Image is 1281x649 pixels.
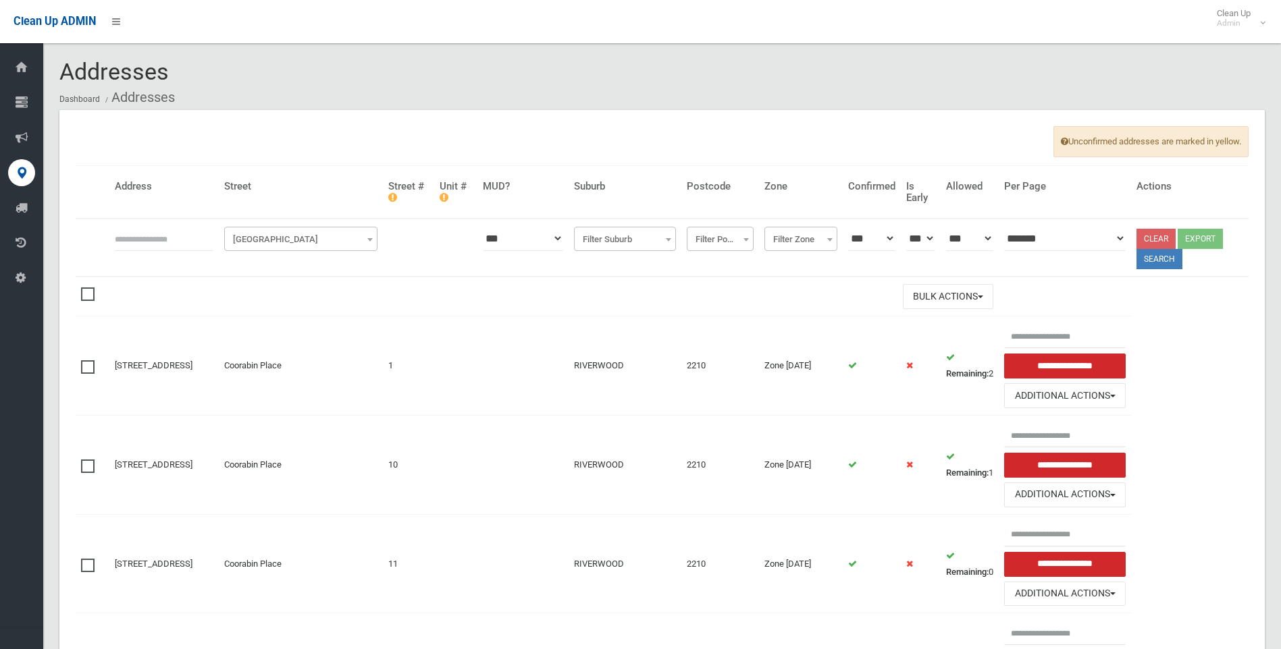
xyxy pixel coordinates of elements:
button: Additional Actions [1004,582,1126,606]
li: Addresses [102,85,175,110]
h4: Unit # [440,181,472,203]
span: Filter Suburb [577,230,673,249]
td: 11 [383,514,435,613]
span: Filter Street [228,230,374,249]
small: Admin [1217,18,1251,28]
a: [STREET_ADDRESS] [115,459,192,470]
td: RIVERWOOD [569,416,681,515]
td: RIVERWOOD [569,316,681,416]
td: 1 [383,316,435,416]
span: Filter Postcode [687,227,754,251]
button: Additional Actions [1004,482,1126,507]
a: [STREET_ADDRESS] [115,559,192,569]
button: Additional Actions [1004,383,1126,408]
td: 10 [383,416,435,515]
td: Zone [DATE] [759,316,843,416]
td: 2210 [681,416,759,515]
td: RIVERWOOD [569,514,681,613]
td: 2210 [681,316,759,416]
a: Dashboard [59,94,100,104]
button: Bulk Actions [903,284,993,309]
td: Coorabin Place [219,316,383,416]
button: Export [1178,229,1223,249]
strong: Remaining: [946,368,989,378]
td: Zone [DATE] [759,514,843,613]
strong: Remaining: [946,567,989,577]
td: 2 [941,316,999,416]
a: Clear [1136,229,1176,249]
td: 1 [941,416,999,515]
td: 2210 [681,514,759,613]
h4: Confirmed [848,181,895,192]
h4: Allowed [946,181,993,192]
span: Unconfirmed addresses are marked in yellow. [1053,126,1249,157]
td: Coorabin Place [219,416,383,515]
a: [STREET_ADDRESS] [115,360,192,370]
h4: Is Early [906,181,935,203]
span: Addresses [59,58,169,85]
td: 0 [941,514,999,613]
h4: Street [224,181,377,192]
button: Search [1136,249,1182,269]
h4: Street # [388,181,429,203]
h4: Address [115,181,213,192]
strong: Remaining: [946,468,989,478]
span: Filter Street [224,227,377,251]
td: Coorabin Place [219,514,383,613]
h4: Per Page [1004,181,1126,192]
span: Filter Zone [764,227,837,251]
h4: Zone [764,181,837,192]
span: Filter Suburb [574,227,676,251]
span: Filter Zone [768,230,834,249]
span: Clean Up ADMIN [14,15,96,28]
span: Clean Up [1210,8,1264,28]
h4: Suburb [574,181,676,192]
h4: Postcode [687,181,754,192]
h4: MUD? [483,181,563,192]
span: Filter Postcode [690,230,750,249]
td: Zone [DATE] [759,416,843,515]
h4: Actions [1136,181,1243,192]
